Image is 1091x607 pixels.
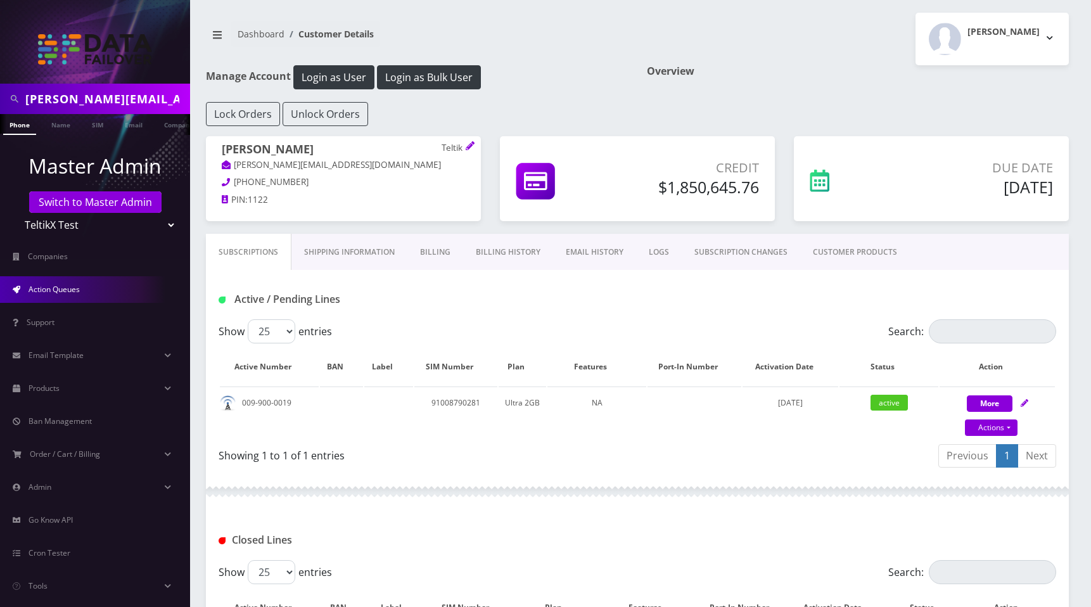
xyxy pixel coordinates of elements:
img: Active / Pending Lines [219,297,226,303]
img: Closed Lines [219,537,226,544]
a: Name [45,114,77,134]
button: More [967,395,1012,412]
button: Login as Bulk User [377,65,481,89]
a: Actions [965,419,1018,436]
a: Switch to Master Admin [29,191,162,213]
h5: $1,850,645.76 [625,177,758,196]
h1: Closed Lines [219,534,485,546]
td: NA [547,387,646,438]
span: Companies [28,251,68,262]
a: Email [118,114,149,134]
a: SIM [86,114,110,134]
th: Status: activate to sort column ascending [839,348,938,385]
a: Subscriptions [206,234,291,271]
input: Search: [929,319,1056,343]
h1: [PERSON_NAME] [222,143,465,158]
label: Show entries [219,560,332,584]
a: LOGS [636,234,682,271]
button: Unlock Orders [283,102,368,126]
span: Cron Tester [29,547,70,558]
label: Search: [888,560,1056,584]
th: SIM Number: activate to sort column ascending [414,348,497,385]
p: Due Date [897,158,1053,177]
li: Customer Details [284,27,374,41]
h2: [PERSON_NAME] [967,27,1040,37]
a: Previous [938,444,997,468]
button: Login as User [293,65,374,89]
a: Phone [3,114,36,135]
span: [DATE] [778,397,803,408]
th: BAN: activate to sort column ascending [320,348,363,385]
th: Label: activate to sort column ascending [364,348,413,385]
input: Search in Company [25,87,187,111]
span: Email Template [29,350,84,361]
a: Next [1018,444,1056,468]
p: Teltik [442,143,465,154]
a: Shipping Information [291,234,407,271]
button: Lock Orders [206,102,280,126]
span: [PHONE_NUMBER] [234,176,309,188]
th: Features: activate to sort column ascending [547,348,646,385]
label: Show entries [219,319,332,343]
h5: [DATE] [897,177,1053,196]
label: Search: [888,319,1056,343]
img: default.png [220,395,236,411]
span: 1122 [248,194,268,205]
a: Billing [407,234,463,271]
span: Support [27,317,54,328]
span: Admin [29,482,51,492]
a: Company [158,114,200,134]
a: EMAIL HISTORY [553,234,636,271]
a: 1 [996,444,1018,468]
td: 91008790281 [414,387,497,438]
div: Showing 1 to 1 of 1 entries [219,443,628,463]
span: Go Know API [29,514,73,525]
a: PIN: [222,194,248,207]
span: Tools [29,580,48,591]
h1: Active / Pending Lines [219,293,485,305]
span: active [871,395,908,411]
nav: breadcrumb [206,21,628,57]
button: [PERSON_NAME] [916,13,1069,65]
td: Ultra 2GB [499,387,546,438]
select: Showentries [248,319,295,343]
a: Billing History [463,234,553,271]
th: Active Number: activate to sort column ascending [220,348,319,385]
th: Plan: activate to sort column ascending [499,348,546,385]
span: Order / Cart / Billing [30,449,100,459]
a: CUSTOMER PRODUCTS [800,234,910,271]
select: Showentries [248,560,295,584]
p: Credit [625,158,758,177]
a: [PERSON_NAME][EMAIL_ADDRESS][DOMAIN_NAME] [222,159,441,172]
td: 009-900-0019 [220,387,319,438]
th: Activation Date: activate to sort column ascending [743,348,838,385]
a: SUBSCRIPTION CHANGES [682,234,800,271]
h1: Overview [647,65,1069,77]
th: Action: activate to sort column ascending [940,348,1055,385]
span: Products [29,383,60,393]
input: Search: [929,560,1056,584]
span: Action Queues [29,284,80,295]
a: Login as User [291,69,377,83]
a: Dashboard [238,28,284,40]
a: Login as Bulk User [377,69,481,83]
span: Ban Management [29,416,92,426]
th: Port-In Number: activate to sort column ascending [648,348,741,385]
img: TeltikX Test [38,34,152,65]
h1: Manage Account [206,65,628,89]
